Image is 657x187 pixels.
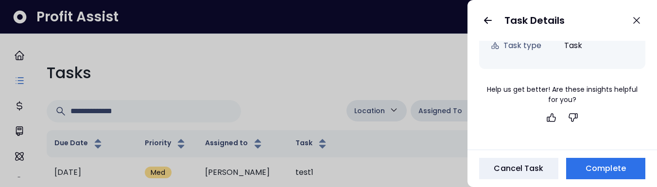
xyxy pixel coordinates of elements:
div: Help us get better! Are these insights helpful for you? [487,85,638,105]
span: Cancel Task [494,163,543,174]
div: Task Details [504,13,620,28]
span: Task type [503,40,541,51]
button: Complete [566,158,645,179]
span: Complete [586,163,626,174]
span: Task [564,40,582,51]
button: Cancel Task [479,158,558,179]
